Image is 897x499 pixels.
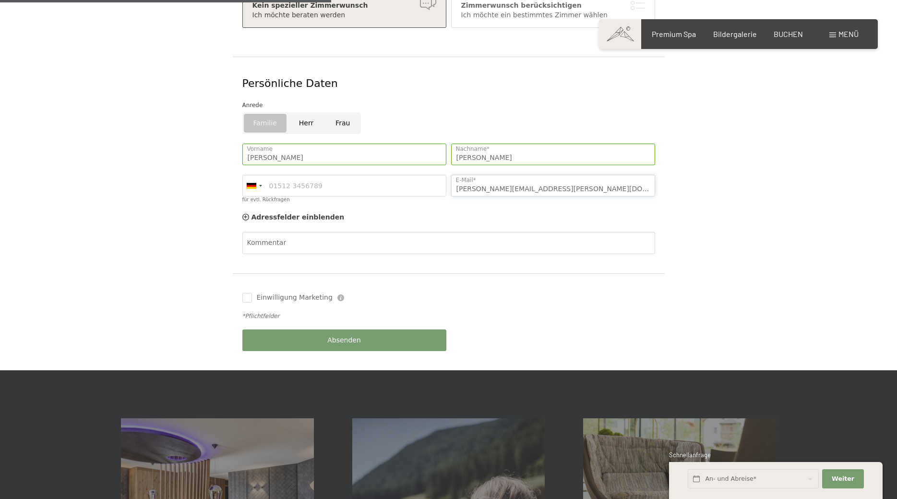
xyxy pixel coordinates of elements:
button: Absenden [242,329,446,351]
button: Weiter [822,469,863,489]
span: Einwilligung Marketing [257,293,333,303]
span: Schnellanfrage [669,451,711,459]
div: *Pflichtfelder [242,312,655,320]
div: Anrede [242,100,655,110]
span: Menü [838,29,859,38]
a: Premium Spa [652,29,696,38]
input: 01512 3456789 [242,175,446,196]
label: für evtl. Rückfragen [242,197,290,202]
span: Weiter [832,475,854,483]
a: Bildergalerie [713,29,757,38]
div: Ich möchte beraten werden [252,11,436,20]
div: Germany (Deutschland): +49 [243,175,265,196]
div: Ich möchte ein bestimmtes Zimmer wählen [461,11,645,20]
span: Adressfelder einblenden [251,213,345,221]
div: Zimmerwunsch berücksichtigen [461,1,645,11]
div: Persönliche Daten [242,76,655,91]
div: Kein spezieller Zimmerwunsch [252,1,436,11]
span: Absenden [327,336,361,345]
a: BUCHEN [774,29,803,38]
